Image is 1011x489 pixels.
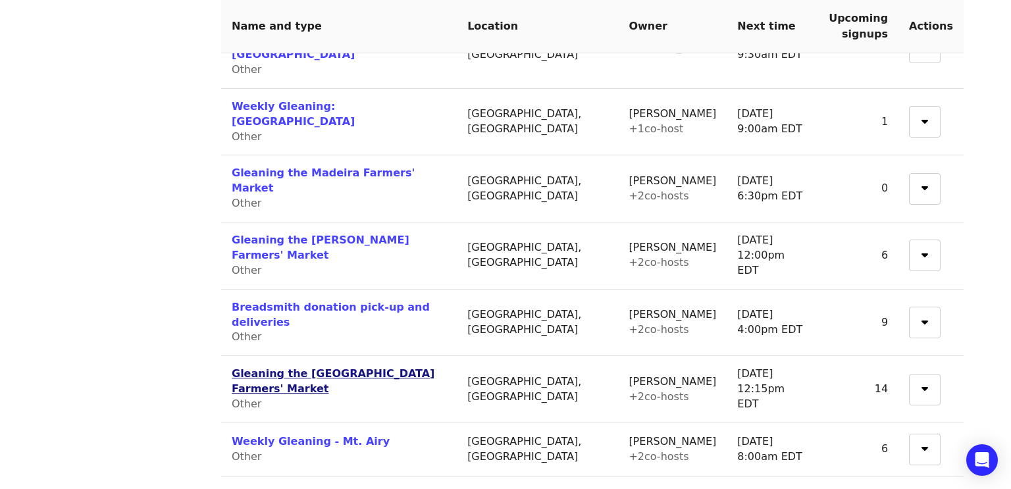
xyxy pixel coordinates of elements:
[829,315,888,330] div: 9
[618,155,727,222] td: [PERSON_NAME]
[921,440,928,453] i: sort-down icon
[232,301,430,328] a: Breadsmith donation pick-up and deliveries
[727,155,818,222] td: [DATE] 6:30pm EDT
[232,130,261,143] span: Other
[618,356,727,423] td: [PERSON_NAME]
[629,450,716,465] div: + 2 co-host s
[629,390,716,405] div: + 2 co-host s
[232,330,261,343] span: Other
[232,63,261,76] span: Other
[921,380,928,393] i: sort-down icon
[232,234,409,261] a: Gleaning the [PERSON_NAME] Farmers' Market
[467,107,608,137] div: [GEOGRAPHIC_DATA], [GEOGRAPHIC_DATA]
[829,12,888,40] span: Upcoming signups
[467,307,608,338] div: [GEOGRAPHIC_DATA], [GEOGRAPHIC_DATA]
[921,113,928,126] i: sort-down icon
[232,367,434,395] a: Gleaning the [GEOGRAPHIC_DATA] Farmers' Market
[618,222,727,290] td: [PERSON_NAME]
[467,374,608,405] div: [GEOGRAPHIC_DATA], [GEOGRAPHIC_DATA]
[467,174,608,204] div: [GEOGRAPHIC_DATA], [GEOGRAPHIC_DATA]
[829,248,888,263] div: 6
[629,255,716,270] div: + 2 co-host s
[829,442,888,457] div: 6
[829,181,888,196] div: 0
[232,167,415,194] a: Gleaning the Madeira Farmers' Market
[829,382,888,397] div: 14
[232,398,261,410] span: Other
[232,264,261,276] span: Other
[921,314,928,326] i: sort-down icon
[467,240,608,270] div: [GEOGRAPHIC_DATA], [GEOGRAPHIC_DATA]
[921,180,928,192] i: sort-down icon
[727,423,818,476] td: [DATE] 8:00am EDT
[966,444,998,476] div: Open Intercom Messenger
[232,435,390,448] a: Weekly Gleaning - Mt. Airy
[921,247,928,259] i: sort-down icon
[232,100,355,128] a: Weekly Gleaning: [GEOGRAPHIC_DATA]
[727,356,818,423] td: [DATE] 12:15pm EDT
[727,290,818,357] td: [DATE] 4:00pm EDT
[467,434,608,465] div: [GEOGRAPHIC_DATA], [GEOGRAPHIC_DATA]
[232,450,261,463] span: Other
[629,322,716,338] div: + 2 co-host s
[727,89,818,156] td: [DATE] 9:00am EDT
[618,290,727,357] td: [PERSON_NAME]
[629,122,716,137] div: + 1 co-host
[232,197,261,209] span: Other
[727,222,818,290] td: [DATE] 12:00pm EDT
[618,423,727,476] td: [PERSON_NAME]
[618,89,727,156] td: [PERSON_NAME]
[629,189,716,204] div: + 2 co-host s
[829,115,888,130] div: 1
